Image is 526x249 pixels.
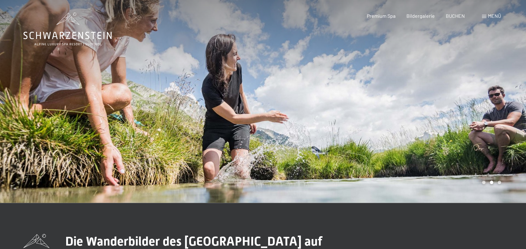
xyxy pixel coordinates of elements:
[366,13,395,19] a: Premium Spa
[498,181,501,184] div: Carousel Page 3
[446,13,465,19] a: BUCHEN
[482,181,485,184] div: Carousel Page 1
[488,13,501,19] span: Menü
[406,13,435,19] a: Bildergalerie
[480,181,501,184] div: Carousel Pagination
[490,181,493,184] div: Carousel Page 2 (Current Slide)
